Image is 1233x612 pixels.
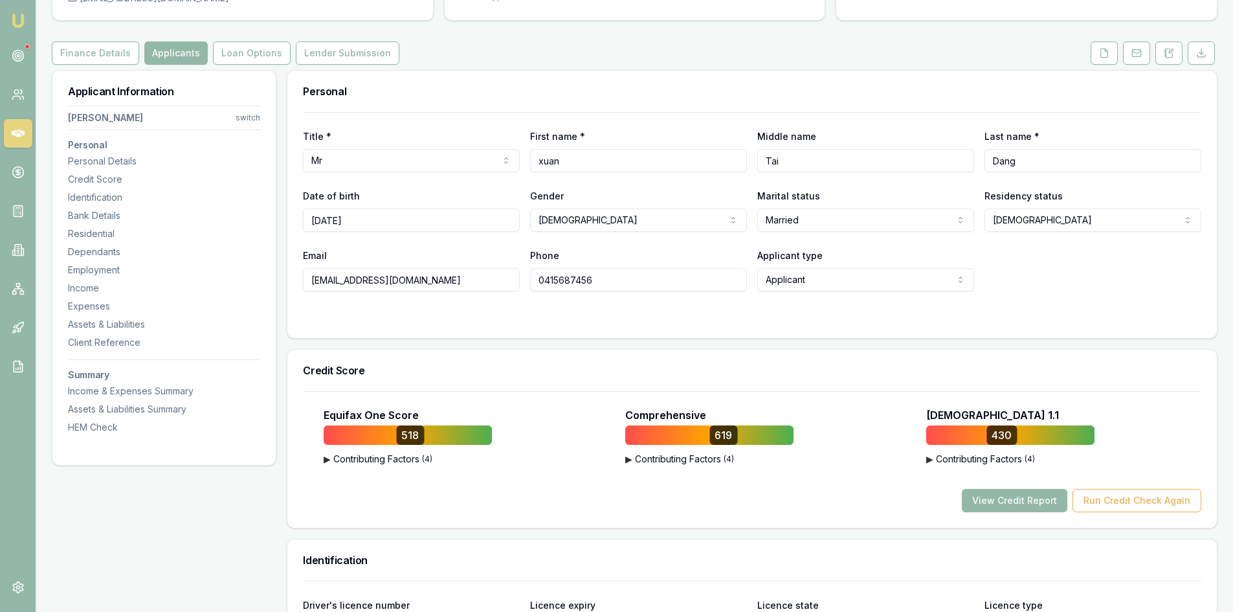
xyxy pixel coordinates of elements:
[984,131,1039,142] label: Last name *
[52,41,139,65] button: Finance Details
[926,453,933,466] span: ▶
[68,336,260,349] div: Client Reference
[625,407,706,423] p: Comprehensive
[210,41,293,65] a: Loan Options
[68,173,260,186] div: Credit Score
[324,453,492,466] button: ▶Contributing Factors(4)
[52,41,142,65] a: Finance Details
[1072,489,1201,512] button: Run Credit Check Again
[68,86,260,96] h3: Applicant Information
[68,300,260,313] div: Expenses
[986,425,1017,445] div: 430
[625,453,794,466] button: ▶Contributing Factors(4)
[303,600,410,611] label: Driver's licence number
[625,453,632,466] span: ▶
[68,141,260,150] h3: Personal
[324,453,331,466] span: ▶
[68,245,260,258] div: Dependants
[303,190,360,201] label: Date of birth
[757,131,816,142] label: Middle name
[926,407,1059,423] p: [DEMOGRAPHIC_DATA] 1.1
[303,131,331,142] label: Title *
[296,41,399,65] button: Lender Submission
[68,191,260,204] div: Identification
[68,318,260,331] div: Assets & Liabilities
[530,600,595,611] label: Licence expiry
[68,403,260,416] div: Assets & Liabilities Summary
[757,600,819,611] label: Licence state
[68,264,260,277] div: Employment
[530,268,747,291] input: 0431 234 567
[757,250,823,261] label: Applicant type
[984,190,1063,201] label: Residency status
[68,421,260,434] div: HEM Check
[68,385,260,398] div: Income & Expenses Summary
[396,425,424,445] div: 518
[530,250,559,261] label: Phone
[303,555,1201,565] h3: Identification
[213,41,291,65] button: Loan Options
[303,365,1201,376] h3: Credit Score
[530,190,564,201] label: Gender
[984,600,1043,611] label: Licence type
[709,425,737,445] div: 619
[142,41,210,65] a: Applicants
[303,209,520,232] input: DD/MM/YYYY
[1025,454,1035,464] span: ( 4 )
[68,111,143,124] div: [PERSON_NAME]
[757,190,820,201] label: Marital status
[68,227,260,240] div: Residential
[68,209,260,222] div: Bank Details
[303,86,1201,96] h3: Personal
[926,453,1094,466] button: ▶Contributing Factors(4)
[10,13,26,28] img: emu-icon-u.png
[144,41,208,65] button: Applicants
[530,131,585,142] label: First name *
[303,250,327,261] label: Email
[68,370,260,380] h3: Summary
[236,113,260,123] div: switch
[68,282,260,295] div: Income
[724,454,734,464] span: ( 4 )
[324,407,419,423] p: Equifax One Score
[962,489,1067,512] button: View Credit Report
[293,41,402,65] a: Lender Submission
[68,155,260,168] div: Personal Details
[422,454,432,464] span: ( 4 )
